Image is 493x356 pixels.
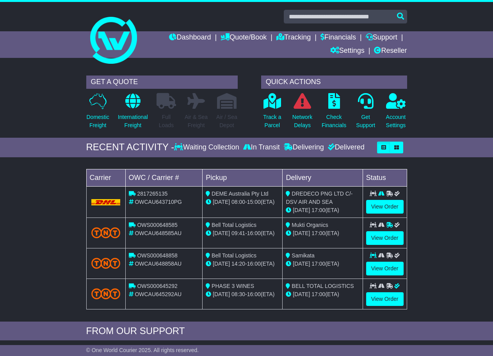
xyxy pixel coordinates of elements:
[247,199,261,205] span: 15:00
[137,252,178,259] span: OWS000648858
[293,291,310,297] span: [DATE]
[286,260,359,268] div: (ETA)
[293,261,310,267] span: [DATE]
[91,288,121,299] img: TNT_Domestic.png
[386,113,406,129] p: Account Settings
[86,325,407,337] div: FROM OUR SUPPORT
[322,113,346,129] p: Check Financials
[311,230,325,236] span: 17:00
[261,76,407,89] div: QUICK ACTIONS
[174,143,241,152] div: Waiting Collection
[125,169,203,186] td: OWC / Carrier #
[330,45,365,58] a: Settings
[292,283,354,289] span: BELL TOTAL LOGISTICS
[213,199,230,205] span: [DATE]
[86,93,110,134] a: DomesticFreight
[293,207,310,213] span: [DATE]
[356,113,375,129] p: Get Support
[169,31,211,45] a: Dashboard
[137,283,178,289] span: OWS000645292
[118,113,148,129] p: International Freight
[311,261,325,267] span: 17:00
[206,260,279,268] div: - (ETA)
[231,291,245,297] span: 08:30
[263,93,281,134] a: Track aParcel
[363,169,407,186] td: Status
[135,291,182,297] span: OWCAU645292AU
[137,222,178,228] span: OWS000648585
[87,113,109,129] p: Domestic Freight
[206,290,279,298] div: - (ETA)
[203,169,283,186] td: Pickup
[283,169,363,186] td: Delivery
[212,222,256,228] span: Bell Total Logistics
[86,347,199,353] span: © One World Courier 2025. All rights reserved.
[185,113,208,129] p: Air & Sea Freight
[216,113,237,129] p: Air / Sea Depot
[137,191,167,197] span: 2817265135
[286,229,359,237] div: (ETA)
[221,31,267,45] a: Quote/Book
[356,93,376,134] a: GetSupport
[135,199,182,205] span: OWCAU643710PG
[374,45,407,58] a: Reseller
[247,230,261,236] span: 16:00
[212,252,256,259] span: Bell Total Logistics
[91,227,121,238] img: TNT_Domestic.png
[206,229,279,237] div: - (ETA)
[247,291,261,297] span: 16:00
[86,76,238,89] div: GET A QUOTE
[117,93,148,134] a: InternationalFreight
[366,31,397,45] a: Support
[213,230,230,236] span: [DATE]
[263,113,281,129] p: Track a Parcel
[231,230,245,236] span: 09:41
[206,198,279,206] div: - (ETA)
[247,261,261,267] span: 16:00
[292,113,312,129] p: Network Delays
[286,191,352,205] span: DREDECO PNG LTD C/- DSV AIR AND SEA
[293,230,310,236] span: [DATE]
[366,200,404,214] a: View Order
[157,113,176,129] p: Full Loads
[231,199,245,205] span: 08:00
[321,93,347,134] a: CheckFinancials
[286,290,359,298] div: (ETA)
[213,291,230,297] span: [DATE]
[386,93,406,134] a: AccountSettings
[91,199,121,205] img: DHL.png
[276,31,311,45] a: Tracking
[282,143,326,152] div: Delivering
[91,258,121,268] img: TNT_Domestic.png
[212,283,254,289] span: PHASE 3 WINES
[241,143,282,152] div: In Transit
[212,191,269,197] span: DEME Australia Pty Ltd
[311,291,325,297] span: 17:00
[366,292,404,306] a: View Order
[366,231,404,245] a: View Order
[86,142,174,153] div: RECENT ACTIVITY -
[320,31,356,45] a: Financials
[135,261,182,267] span: OWCAU648858AU
[292,93,313,134] a: NetworkDelays
[231,261,245,267] span: 14:20
[292,252,314,259] span: Samikata
[366,262,404,275] a: View Order
[213,261,230,267] span: [DATE]
[86,169,125,186] td: Carrier
[292,222,328,228] span: Mukti Organics
[326,143,365,152] div: Delivered
[135,230,182,236] span: OWCAU648585AU
[286,206,359,214] div: (ETA)
[311,207,325,213] span: 17:00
